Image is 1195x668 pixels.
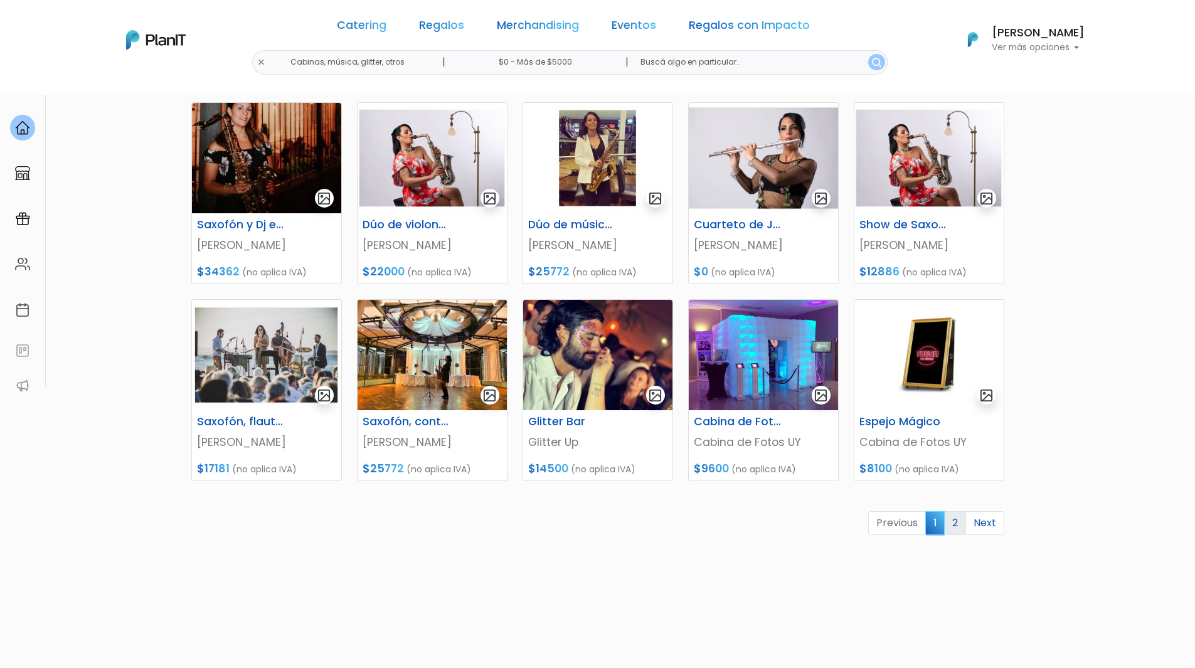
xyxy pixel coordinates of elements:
span: $34362 [197,264,240,279]
img: feedback-78b5a0c8f98aac82b08bfc38622c3050aee476f2c9584af64705fc4e61158814.svg [15,343,30,358]
img: gallery-light [814,191,828,206]
span: $0 [694,264,708,279]
p: Cabina de Fotos UY [859,434,999,450]
a: gallery-light Show de Saxofón con pista comercial [PERSON_NAME] $12886 (no aplica IVA) [854,102,1004,284]
img: thumb_image__copia___copia___copia___copia___copia___copia___copia___copia___copia___copia___copi... [689,103,838,213]
img: thumb_image__copia___copia___copia___copia___copia___copia___copia___copia___copia___copia___copi... [523,103,672,213]
span: $22000 [363,264,405,279]
a: gallery-light Saxofón, contrabajo y batería [PERSON_NAME] $25772 (no aplica IVA) [357,299,507,481]
img: thumb_image__copia___copia___copia___copia___copia___copia___copia___copia___copia___copia___copi... [358,103,507,213]
span: (no aplica IVA) [902,266,967,278]
p: Ver más opciones [992,43,1085,52]
p: [PERSON_NAME] [859,237,999,253]
img: PlanIt Logo [126,30,186,50]
a: Merchandising [497,20,579,35]
img: thumb_Cabina-de-fotos-inflable-con-luz-Led-marcos-de-fotomat-n-de-la-mejor-calidad-Env.jpg [689,300,838,410]
span: $9600 [694,461,729,476]
img: gallery-light [648,191,662,206]
img: partners-52edf745621dab592f3b2c58e3bca9d71375a7ef29c3b500c9f145b62cc070d4.svg [15,378,30,393]
h6: Saxofón, flauta traversa y piano. [189,415,292,428]
img: thumb_espejo_magico.jpg [854,300,1004,410]
h6: Cuarteto de Jazz [686,218,789,231]
span: 1 [925,511,945,534]
img: marketplace-4ceaa7011d94191e9ded77b95e3339b90024bf715f7c57f8cf31f2d8c509eaba.svg [15,166,30,181]
input: Buscá algo en particular.. [630,50,887,75]
p: [PERSON_NAME] [694,237,833,253]
a: gallery-light Dúo de violoncello y flauta traversa [PERSON_NAME] $22000 (no aplica IVA) [357,102,507,284]
img: home-e721727adea9d79c4d83392d1f703f7f8bce08238fde08b1acbfd93340b81755.svg [15,120,30,135]
h6: Dúo de música brasilera con piano, voz, saxofón y flauta [521,218,624,231]
a: Catering [337,20,386,35]
img: gallery-light [979,191,994,206]
span: (no aplica IVA) [232,463,297,475]
span: $12886 [859,264,900,279]
img: thumb_Screenshot_20220523-134926_Instagram.jpg [523,300,672,410]
span: $25772 [363,461,404,476]
a: gallery-light Saxofón, flauta traversa y piano. [PERSON_NAME] $17181 (no aplica IVA) [191,299,342,481]
p: Glitter Up [528,434,667,450]
img: calendar-87d922413cdce8b2cf7b7f5f62616a5cf9e4887200fb71536465627b3292af00.svg [15,302,30,317]
img: thumb_image__copia___copia___copia___copia___copia___copia___copia___copia___copia___copia___copi... [854,103,1004,213]
h6: Dúo de violoncello y flauta traversa [355,218,458,231]
h6: Saxofón y Dj en vivo [189,218,292,231]
img: search_button-432b6d5273f82d61273b3651a40e1bd1b912527efae98b1b7a1b2c0702e16a8d.svg [872,58,881,67]
a: Eventos [612,20,656,35]
p: [PERSON_NAME] [197,237,336,253]
h6: Show de Saxofón con pista comercial [852,218,955,231]
h6: Espejo Mágico [852,415,955,428]
h6: Saxofón, contrabajo y batería [355,415,458,428]
a: Regalos [419,20,464,35]
p: | [625,55,629,70]
img: thumb_1638052169544.jpg [358,300,507,410]
img: gallery-light [648,388,662,403]
button: PlanIt Logo [PERSON_NAME] Ver más opciones [952,23,1085,56]
img: thumb_image__copia___copia___copia___copia___copia___copia___copia___copia___copia___copia___copi... [192,300,341,410]
span: (no aplica IVA) [711,266,775,278]
a: 2 [944,511,966,535]
span: $8100 [859,461,892,476]
img: gallery-light [814,388,828,403]
a: gallery-light Cabina de Fotos Cabina de Fotos UY $9600 (no aplica IVA) [688,299,839,481]
a: Next [965,511,1004,535]
a: gallery-light Glitter Bar Glitter Up $14500 (no aplica IVA) [523,299,673,481]
div: ¿Necesitás ayuda? [65,12,181,36]
p: [PERSON_NAME] [197,434,336,450]
p: [PERSON_NAME] [363,237,502,253]
img: people-662611757002400ad9ed0e3c099ab2801c6687ba6c219adb57efc949bc21e19d.svg [15,257,30,272]
span: (no aplica IVA) [571,463,635,475]
span: (no aplica IVA) [242,266,307,278]
img: thumb_Patricia_Lopez_1.jpg [192,103,341,213]
img: PlanIt Logo [959,26,987,53]
h6: Glitter Bar [521,415,624,428]
a: gallery-light Dúo de música brasilera con piano, voz, saxofón y flauta [PERSON_NAME] $25772 (no a... [523,102,673,284]
p: [PERSON_NAME] [363,434,502,450]
img: close-6986928ebcb1d6c9903e3b54e860dbc4d054630f23adef3a32610726dff6a82b.svg [257,58,265,66]
img: gallery-light [482,191,497,206]
img: gallery-light [317,191,331,206]
img: gallery-light [317,388,331,403]
a: gallery-light Espejo Mágico Cabina de Fotos UY $8100 (no aplica IVA) [854,299,1004,481]
span: (no aplica IVA) [407,266,472,278]
img: gallery-light [482,388,497,403]
p: Cabina de Fotos UY [694,434,833,450]
span: $17181 [197,461,230,476]
p: | [442,55,445,70]
h6: Cabina de Fotos [686,415,789,428]
img: campaigns-02234683943229c281be62815700db0a1741e53638e28bf9629b52c665b00959.svg [15,211,30,226]
img: gallery-light [979,388,994,403]
p: [PERSON_NAME] [528,237,667,253]
a: gallery-light Cuarteto de Jazz [PERSON_NAME] $0 (no aplica IVA) [688,102,839,284]
span: (no aplica IVA) [572,266,637,278]
a: gallery-light Saxofón y Dj en vivo [PERSON_NAME] $34362 (no aplica IVA) [191,102,342,284]
h6: [PERSON_NAME] [992,28,1085,39]
span: (no aplica IVA) [406,463,471,475]
span: $14500 [528,461,568,476]
a: Regalos con Impacto [689,20,810,35]
span: (no aplica IVA) [895,463,959,475]
span: $25772 [528,264,570,279]
span: (no aplica IVA) [731,463,796,475]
